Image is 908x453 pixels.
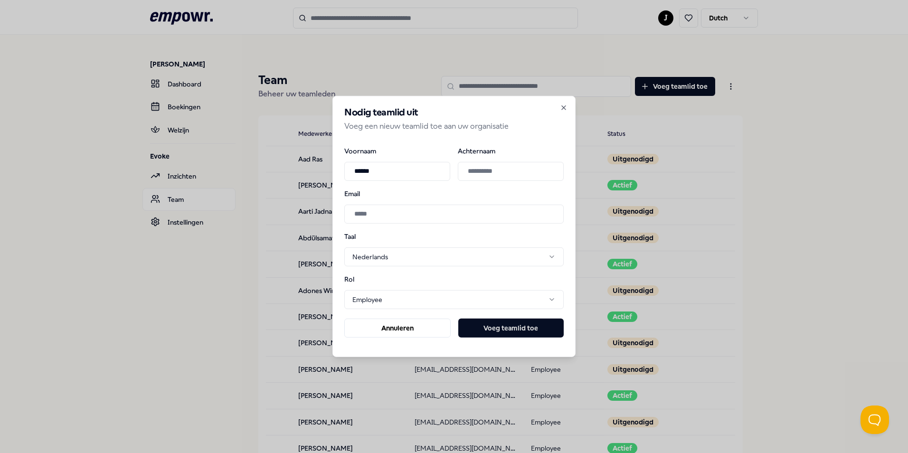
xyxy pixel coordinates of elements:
h2: Nodig teamlid uit [344,108,564,117]
label: Rol [344,276,394,283]
label: Voornaam [344,147,450,154]
button: Voeg teamlid toe [458,319,564,338]
button: Annuleren [344,319,451,338]
p: Voeg een nieuw teamlid toe aan uw organisatie [344,120,564,132]
label: Email [344,190,564,197]
label: Achternaam [458,147,564,154]
label: Taal [344,233,394,239]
